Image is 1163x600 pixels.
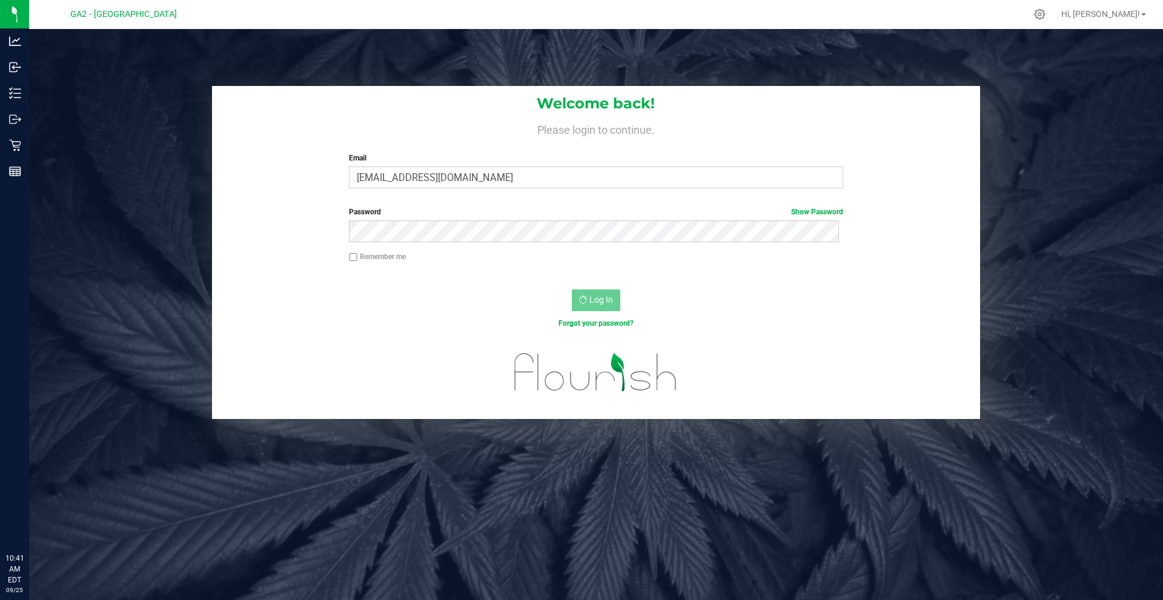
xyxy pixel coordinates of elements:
[212,121,980,136] h4: Please login to continue.
[9,139,21,151] inline-svg: Retail
[349,251,406,262] label: Remember me
[9,165,21,177] inline-svg: Reports
[349,153,843,163] label: Email
[9,87,21,99] inline-svg: Inventory
[589,295,613,305] span: Log In
[500,341,692,403] img: flourish_logo.svg
[349,253,357,262] input: Remember me
[70,9,177,19] span: GA2 - [GEOGRAPHIC_DATA]
[5,553,24,585] p: 10:41 AM EDT
[1061,9,1140,19] span: Hi, [PERSON_NAME]!
[9,35,21,47] inline-svg: Analytics
[9,113,21,125] inline-svg: Outbound
[558,319,634,328] a: Forgot your password?
[212,96,980,111] h1: Welcome back!
[5,585,24,595] p: 09/25
[572,289,620,311] button: Log In
[1032,8,1047,20] div: Manage settings
[9,61,21,73] inline-svg: Inbound
[349,208,381,216] span: Password
[791,208,843,216] a: Show Password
